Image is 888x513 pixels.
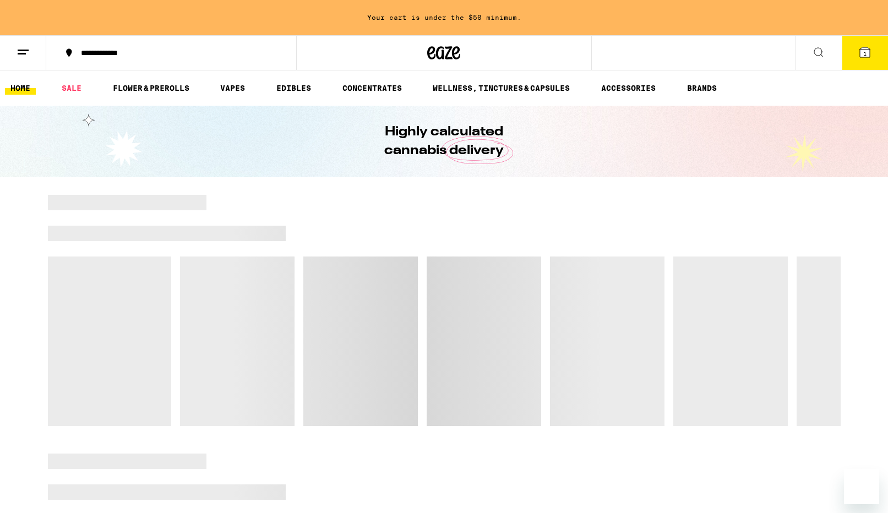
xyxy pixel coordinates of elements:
span: 1 [863,50,867,57]
a: EDIBLES [271,81,317,95]
a: HOME [5,81,36,95]
a: CONCENTRATES [337,81,407,95]
a: VAPES [215,81,250,95]
a: ACCESSORIES [596,81,661,95]
h1: Highly calculated cannabis delivery [353,123,535,160]
button: 1 [842,36,888,70]
iframe: Button to launch messaging window [844,469,879,504]
a: FLOWER & PREROLLS [107,81,195,95]
a: SALE [56,81,87,95]
a: WELLNESS, TINCTURES & CAPSULES [427,81,575,95]
a: BRANDS [682,81,722,95]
